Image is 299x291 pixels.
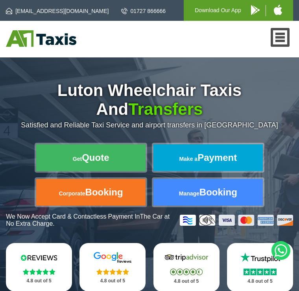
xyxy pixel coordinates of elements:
[153,144,263,171] a: Make aPayment
[15,276,63,286] p: 4.8 out of 5
[23,269,55,275] img: Stars
[274,5,282,15] img: A1 Taxis iPhone App
[6,213,170,227] span: The Car at No Extra Charge.
[180,215,293,226] img: Credit And Debit Cards
[6,121,293,129] p: Satisfied and Reliable Taxi Service and airport transfers in [GEOGRAPHIC_DATA]
[36,144,146,171] a: GetQuote
[36,179,146,206] a: CorporateBooking
[251,5,260,15] img: A1 Taxis Android App
[271,28,290,47] a: Nav
[128,100,203,118] span: Transfers
[121,7,166,15] a: 01727 866666
[88,276,137,286] p: 4.8 out of 5
[236,252,284,263] img: Trustpilot
[15,252,63,263] img: Reviews.io
[6,213,174,227] p: We Now Accept Card & Contactless Payment In
[170,269,203,275] img: Stars
[73,156,82,162] span: Get
[96,269,129,275] img: Stars
[162,276,211,286] p: 4.8 out of 5
[195,6,241,15] p: Download Our App
[179,190,199,197] span: Manage
[236,276,284,286] p: 4.8 out of 5
[244,269,277,275] img: Stars
[89,252,136,263] img: Google
[6,30,76,47] img: A1 Taxis St Albans LTD
[163,252,210,263] img: Tripadvisor
[6,7,109,15] a: [EMAIL_ADDRESS][DOMAIN_NAME]
[6,81,293,119] h1: Luton Wheelchair Taxis And
[179,156,197,162] span: Make a
[59,190,85,197] span: Corporate
[153,179,263,206] a: ManageBooking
